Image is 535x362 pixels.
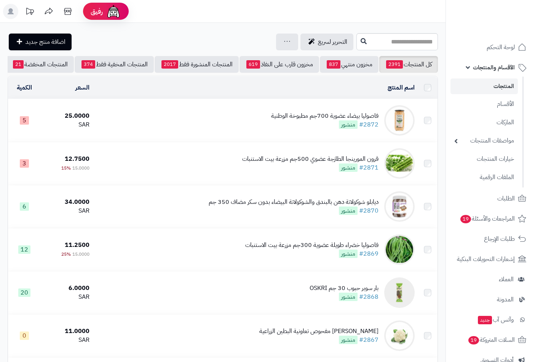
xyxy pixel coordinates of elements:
img: بار سوبر حبوب 30 جم OSKRI [384,277,415,308]
span: 25% [61,251,71,258]
a: المنتجات المخفية فقط374 [75,56,154,73]
img: فاصوليا بيضاء عضوية 700جم مطبوخة الوطنية [384,105,415,136]
a: اسم المنتج [388,83,415,92]
span: منشور [339,250,358,258]
a: #2871 [359,163,378,172]
a: المنتجات المنشورة فقط2017 [155,56,239,73]
a: المراجعات والأسئلة19 [450,210,530,228]
a: الأقسام [450,96,518,112]
span: 12 [18,245,30,254]
span: جديد [478,316,492,324]
div: SAR [43,207,89,215]
span: منشور [339,293,358,301]
span: رفيق [91,7,103,16]
span: المراجعات والأسئلة [460,213,515,224]
img: logo-2.png [483,21,528,37]
span: الطلبات [497,193,515,204]
span: منشور [339,207,358,215]
span: إشعارات التحويلات البنكية [457,254,515,264]
a: السعر [75,83,89,92]
span: 6 [20,202,29,211]
a: مواصفات المنتجات [450,133,518,149]
div: SAR [43,120,89,129]
span: 619 [246,60,260,69]
a: الملفات الرقمية [450,169,518,186]
div: فاصوليا خضراء طويلة عضوية 300جم مزرعة بيت الاستنبات [245,241,378,250]
div: SAR [43,293,89,301]
a: الكمية [17,83,32,92]
div: SAR [43,336,89,344]
span: 21 [13,60,24,69]
a: تحديثات المنصة [20,4,39,21]
div: 34.0000 [43,198,89,207]
div: ديابلو شوكولاتة دهن بالبندق والشوكولاتة البيضاء بدون سكر مضاف 350 جم [209,198,378,207]
span: منشور [339,163,358,172]
span: منشور [339,336,358,344]
a: #2870 [359,206,378,215]
a: طلبات الإرجاع [450,230,530,248]
span: الأقسام والمنتجات [473,62,515,73]
a: اضافة منتج جديد [9,34,72,50]
a: #2872 [359,120,378,129]
span: لوحة التحكم [487,42,515,53]
span: وآتس آب [477,314,514,325]
a: مخزون منتهي837 [320,56,378,73]
span: 837 [327,60,340,69]
a: العملاء [450,270,530,288]
div: قرون المورينجا الطازجة عضوي 500جم مزرعة بيت الاستنبات [242,155,378,163]
span: 0 [20,332,29,340]
div: [PERSON_NAME] مفحوص تعاونية البطين الزراعية [259,327,378,336]
span: منشور [339,120,358,129]
span: 12.7500 [65,154,89,163]
span: 19 [468,336,479,344]
a: لوحة التحكم [450,38,530,56]
span: 374 [81,60,95,69]
div: بار سوبر حبوب 30 جم OSKRI [310,284,378,293]
div: 6.0000 [43,284,89,293]
span: 15% [61,165,71,171]
span: 11.2500 [65,240,89,250]
a: خيارات المنتجات [450,151,518,167]
div: فاصوليا بيضاء عضوية 700جم مطبوخة الوطنية [271,112,378,120]
span: السلات المتروكة [468,335,515,345]
span: اضافة منتج جديد [26,37,65,46]
span: 3 [20,159,29,168]
img: ai-face.png [106,4,121,19]
span: العملاء [499,274,514,285]
a: مخزون قارب على النفاذ619 [240,56,319,73]
a: المنتجات المخفضة21 [6,56,74,73]
span: 2391 [386,60,403,69]
a: وآتس آبجديد [450,311,530,329]
span: التحرير لسريع [318,37,347,46]
a: السلات المتروكة19 [450,331,530,349]
span: 20 [18,288,30,297]
div: 25.0000 [43,112,89,120]
a: المنتجات [450,78,518,94]
span: 19 [460,215,471,223]
img: زهرة حبه مفحوص تعاونية البطين الزراعية [384,320,415,351]
span: 15.0000 [72,251,89,258]
a: #2869 [359,249,378,258]
span: 5 [20,116,29,125]
span: طلبات الإرجاع [484,234,515,244]
img: قرون المورينجا الطازجة عضوي 500جم مزرعة بيت الاستنبات [384,148,415,179]
a: المدونة [450,290,530,309]
a: إشعارات التحويلات البنكية [450,250,530,268]
a: كل المنتجات2391 [379,56,438,73]
a: الماركات [450,114,518,131]
a: الطلبات [450,189,530,208]
span: 2017 [161,60,178,69]
img: فاصوليا خضراء طويلة عضوية 300جم مزرعة بيت الاستنبات [384,234,415,265]
img: ديابلو شوكولاتة دهن بالبندق والشوكولاتة البيضاء بدون سكر مضاف 350 جم [384,191,415,222]
a: #2868 [359,292,378,301]
span: المدونة [497,294,514,305]
a: التحرير لسريع [300,34,353,50]
a: #2867 [359,335,378,344]
div: 11.0000 [43,327,89,336]
span: 15.0000 [72,165,89,171]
